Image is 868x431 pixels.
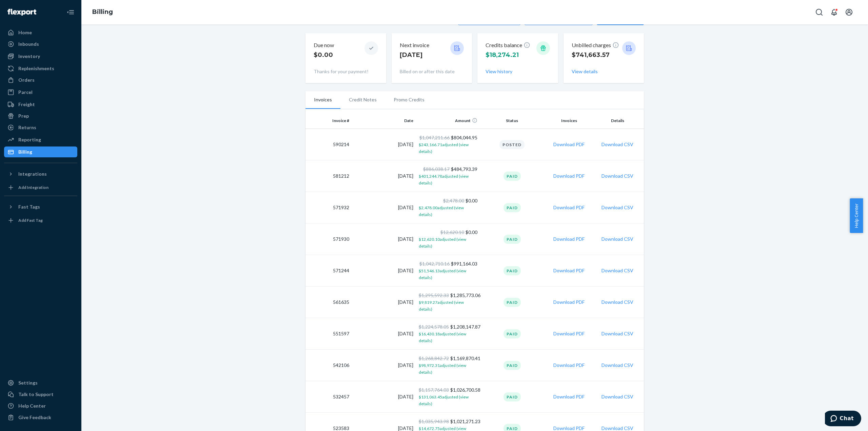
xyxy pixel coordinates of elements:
[486,51,519,59] span: $18,274.21
[419,330,477,344] button: $16,430.18adjusted (view details)
[18,65,54,72] div: Replenishments
[352,350,416,381] td: [DATE]
[504,172,521,181] div: Paid
[4,412,77,423] button: Give Feedback
[352,255,416,287] td: [DATE]
[4,400,77,411] a: Help Center
[18,53,40,60] div: Inventory
[423,166,450,172] span: $886,038.17
[340,91,385,108] li: Credit Notes
[416,318,480,350] td: $1,208,147.87
[18,414,51,421] div: Give Feedback
[18,171,47,177] div: Integrations
[18,89,33,96] div: Parcel
[419,355,449,361] span: $1,268,842.72
[486,41,530,49] p: Credits balance
[419,261,450,267] span: $1,042,710.16
[553,299,585,306] button: Download PDF
[4,146,77,157] a: Billing
[305,255,352,287] td: 571244
[18,403,46,409] div: Help Center
[601,299,633,306] button: Download CSV
[18,379,38,386] div: Settings
[4,99,77,110] a: Freight
[544,113,594,129] th: Invoices
[553,393,585,400] button: Download PDF
[305,129,352,160] td: 590214
[553,362,585,369] button: Download PDF
[18,77,35,83] div: Orders
[4,51,77,62] a: Inventory
[305,223,352,255] td: 571930
[553,267,585,274] button: Download PDF
[419,387,449,393] span: $1,157,764.03
[7,9,36,16] img: Flexport logo
[572,51,619,59] p: $741,663.57
[305,350,352,381] td: 542106
[18,29,32,36] div: Home
[352,192,416,223] td: [DATE]
[504,203,521,212] div: Paid
[553,330,585,337] button: Download PDF
[352,129,416,160] td: [DATE]
[419,363,466,375] span: $98,972.31 adjusted (view details)
[352,318,416,350] td: [DATE]
[4,39,77,50] a: Inbounds
[572,68,598,75] button: View details
[601,173,633,179] button: Download CSV
[419,205,464,217] span: $2,478.00 adjusted (view details)
[305,113,352,129] th: Invoice #
[305,192,352,223] td: 571932
[64,5,77,19] button: Close Navigation
[352,287,416,318] td: [DATE]
[416,350,480,381] td: $1,169,870.41
[4,63,77,74] a: Replenishments
[18,124,36,131] div: Returns
[416,381,480,413] td: $1,026,700.58
[416,223,480,255] td: $0.00
[440,229,464,235] span: $12,620.10
[601,204,633,211] button: Download CSV
[419,299,477,312] button: $9,819.27adjusted (view details)
[419,292,449,298] span: $1,295,592.33
[87,2,118,22] ol: breadcrumbs
[305,91,340,109] li: Invoices
[305,318,352,350] td: 551597
[4,27,77,38] a: Home
[4,201,77,212] button: Fast Tags
[601,362,633,369] button: Download CSV
[18,203,40,210] div: Fast Tags
[352,223,416,255] td: [DATE]
[825,411,861,428] iframe: Opens a widget where you can chat to one of our agents
[400,41,429,49] p: Next invoice
[92,8,113,16] a: Billing
[553,173,585,179] button: Download PDF
[419,174,469,185] span: $401,244.78 adjusted (view details)
[305,381,352,413] td: 532457
[305,160,352,192] td: 581212
[419,418,449,424] span: $1,035,943.98
[601,141,633,148] button: Download CSV
[18,217,43,223] div: Add Fast Tag
[4,111,77,121] a: Prep
[419,267,477,281] button: $51,546.13adjusted (view details)
[18,391,54,398] div: Talk to Support
[594,113,644,129] th: Details
[504,266,521,275] div: Paid
[553,236,585,242] button: Download PDF
[352,160,416,192] td: [DATE]
[601,393,633,400] button: Download CSV
[499,140,525,149] div: Posted
[4,215,77,226] a: Add Fast Tag
[4,134,77,145] a: Reporting
[314,51,334,59] p: $0.00
[416,255,480,287] td: $991,164.03
[443,198,464,203] span: $2,478.00
[18,184,48,190] div: Add Integration
[416,192,480,223] td: $0.00
[419,394,469,406] span: $131,063.45 adjusted (view details)
[18,113,29,119] div: Prep
[850,198,863,233] button: Help Center
[486,68,512,75] button: View history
